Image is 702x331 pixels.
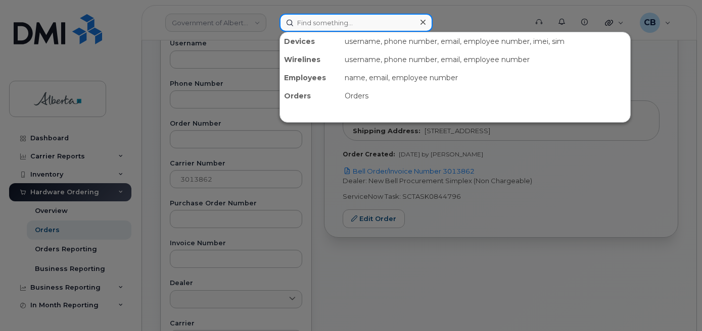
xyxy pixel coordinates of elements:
div: username, phone number, email, employee number, imei, sim [341,32,630,50]
div: Employees [280,69,341,87]
div: Wirelines [280,50,341,69]
div: Devices [280,32,341,50]
div: Orders [341,87,630,105]
div: Orders [280,87,341,105]
div: username, phone number, email, employee number [341,50,630,69]
div: name, email, employee number [341,69,630,87]
input: Find something... [279,14,433,32]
